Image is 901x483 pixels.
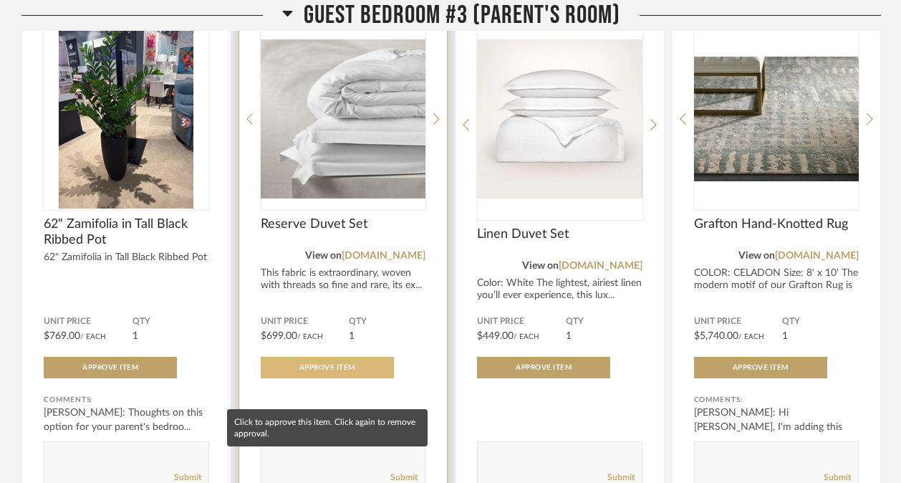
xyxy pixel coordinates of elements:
span: 1 [566,331,572,341]
div: Color: White The lightest, airiest linen you’ll ever experience, this lux... [477,277,642,302]
div: COLOR: CELADON Size: 8' x 10' The modern motif of our Grafton Rug is ... [694,267,859,304]
span: Approve Item [516,364,572,371]
span: Grafton Hand-Knotted Rug [694,216,859,232]
span: QTY [782,316,859,327]
button: Approve Item [261,357,394,378]
span: Approve Item [82,364,138,371]
span: Unit Price [694,316,783,327]
span: / Each [514,333,539,340]
span: QTY [132,316,209,327]
div: [PERSON_NAME]: Thoughts on this option for your parent's bedroo... [44,406,209,434]
img: undefined [477,29,642,209]
span: $699.00 [261,331,297,341]
div: Comments: [694,393,859,407]
span: QTY [566,316,642,327]
a: [DOMAIN_NAME] [775,251,859,261]
span: Unit Price [261,316,350,327]
img: undefined [694,29,859,209]
div: Comments: [44,393,209,407]
div: 0 [477,29,642,209]
span: $449.00 [477,331,514,341]
span: View on [305,251,342,261]
img: undefined [261,29,426,209]
span: View on [738,251,775,261]
span: Linen Duvet Set [477,226,642,242]
span: Reserve Duvet Set [261,216,426,232]
button: Approve Item [44,357,177,378]
div: [PERSON_NAME]: Hi [PERSON_NAME], I'm adding this rug option again, becaus... [694,406,859,449]
span: 62" Zamifolia in Tall Black Ribbed Pot [44,216,209,248]
span: / Each [738,333,764,340]
span: Approve Item [299,364,355,371]
span: Unit Price [477,316,566,327]
span: / Each [80,333,106,340]
span: 1 [782,331,788,341]
img: undefined [44,29,209,209]
div: This fabric is extraordinary, woven with threads so fine and rare, its ex... [261,267,426,292]
a: [DOMAIN_NAME] [559,261,642,271]
div: 62" Zamifolia in Tall Black Ribbed Pot [44,252,209,264]
span: $5,740.00 [694,331,738,341]
span: 1 [132,331,138,341]
button: Approve Item [694,357,827,378]
button: Approve Item [477,357,610,378]
span: QTY [349,316,425,327]
span: View on [522,261,559,271]
span: $769.00 [44,331,80,341]
span: / Each [297,333,323,340]
span: Approve Item [733,364,789,371]
span: Unit Price [44,316,132,327]
a: [DOMAIN_NAME] [342,251,425,261]
span: 1 [349,331,355,341]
